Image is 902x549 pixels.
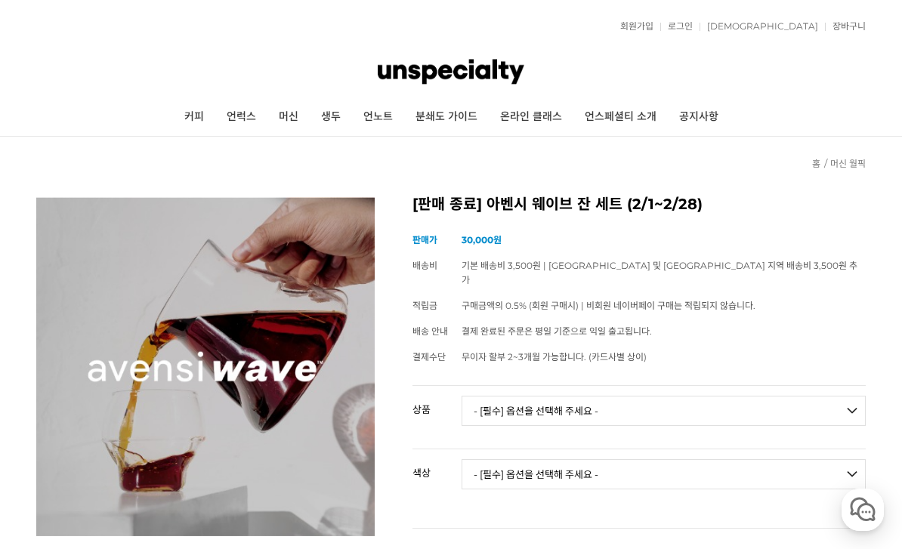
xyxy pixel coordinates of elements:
[462,351,647,362] span: 무이자 할부 2~3개월 가능합니다. (카드사별 상이)
[412,197,866,212] h2: [판매 종료] 아벤시 웨이브 잔 세트 (2/1~2/28)
[412,300,437,311] span: 적립금
[412,386,462,421] th: 상품
[412,234,437,245] span: 판매가
[700,22,818,31] a: [DEMOGRAPHIC_DATA]
[215,98,267,136] a: 언럭스
[462,300,755,311] span: 구매금액의 0.5% (회원 구매시) | 비회원 네이버페이 구매는 적립되지 않습니다.
[404,98,489,136] a: 분쇄도 가이드
[173,98,215,136] a: 커피
[825,22,866,31] a: 장바구니
[267,98,310,136] a: 머신
[660,22,693,31] a: 로그인
[462,234,502,245] strong: 30,000원
[462,260,857,285] span: 기본 배송비 3,500원 | [GEOGRAPHIC_DATA] 및 [GEOGRAPHIC_DATA] 지역 배송비 3,500원 추가
[613,22,653,31] a: 회원가입
[412,325,448,337] span: 배송 안내
[812,158,820,169] a: 홈
[412,260,437,271] span: 배송비
[489,98,573,136] a: 온라인 클래스
[352,98,404,136] a: 언노트
[830,158,866,169] a: 머신 월픽
[573,98,668,136] a: 언스페셜티 소개
[310,98,352,136] a: 생두
[412,449,462,484] th: 색상
[412,351,446,362] span: 결제수단
[668,98,730,136] a: 공지사항
[36,197,375,536] img: 아벤시 웨이브
[462,325,652,337] span: 결제 완료된 주문은 평일 기준으로 익일 출고됩니다.
[378,49,524,94] img: 언스페셜티 몰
